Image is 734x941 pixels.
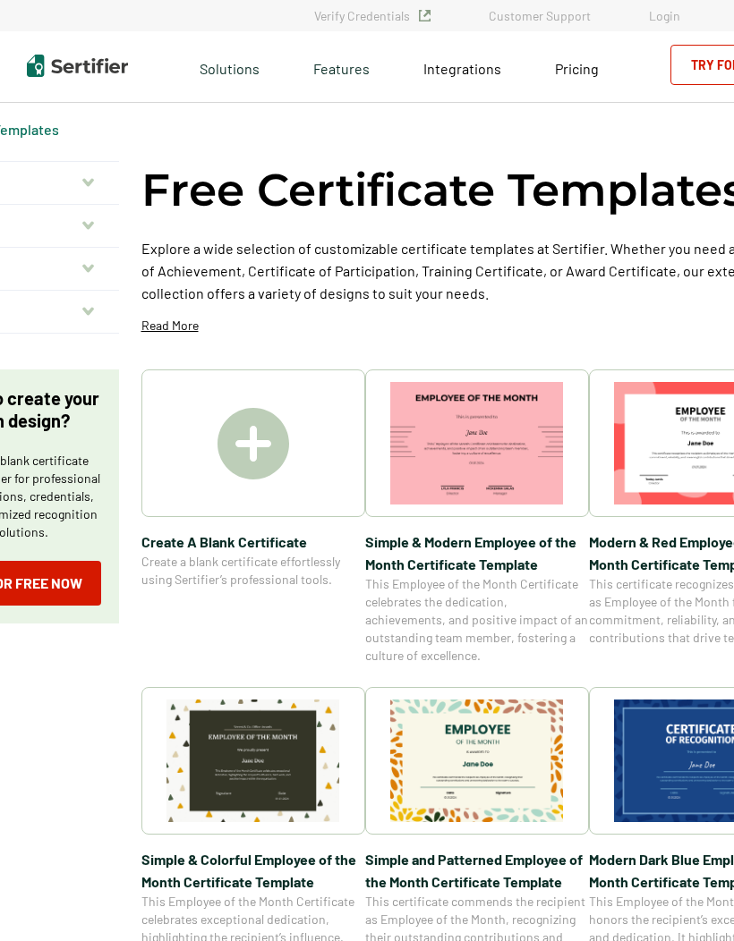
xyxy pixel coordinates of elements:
span: Pricing [555,60,599,77]
span: Create a blank certificate effortlessly using Sertifier’s professional tools. [141,553,365,589]
span: Create A Blank Certificate [141,530,365,553]
p: Read More [141,317,199,335]
a: Verify Credentials [314,8,431,23]
a: Customer Support [489,8,591,23]
span: This Employee of the Month Certificate celebrates the dedication, achievements, and positive impa... [365,575,589,665]
img: Simple and Patterned Employee of the Month Certificate Template [390,699,564,822]
span: Simple & Modern Employee of the Month Certificate Template [365,530,589,575]
a: Login [649,8,680,23]
a: Integrations [423,55,501,78]
span: Simple & Colorful Employee of the Month Certificate Template [141,848,365,893]
img: Verified [419,10,431,21]
img: Simple & Colorful Employee of the Month Certificate Template [166,699,340,822]
a: Simple & Modern Employee of the Month Certificate TemplateSimple & Modern Employee of the Month C... [365,369,589,665]
span: Integrations [423,60,501,77]
span: Solutions [200,55,260,78]
img: Simple & Modern Employee of the Month Certificate Template [390,382,564,504]
img: Create A Blank Certificate [218,408,289,479]
span: Simple and Patterned Employee of the Month Certificate Template [365,848,589,893]
a: Pricing [555,55,599,78]
span: Features [313,55,370,78]
img: Sertifier | Digital Credentialing Platform [27,55,128,77]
